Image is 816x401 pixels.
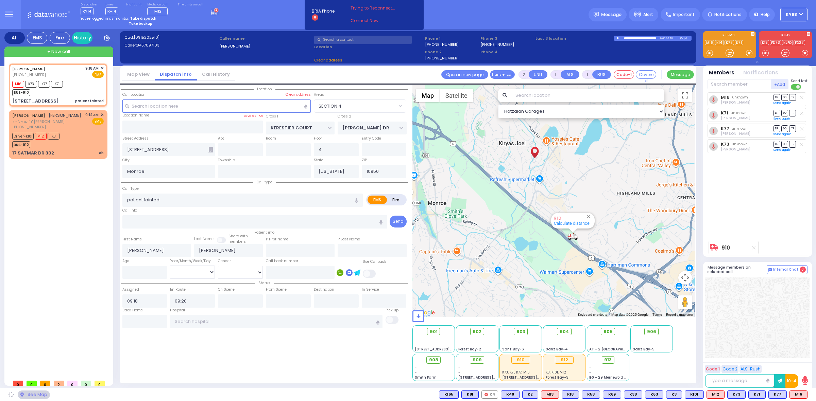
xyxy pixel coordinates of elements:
[633,342,635,347] span: -
[643,12,653,18] span: Alert
[791,84,802,90] label: Turn off text
[781,141,788,147] span: SO
[124,35,217,40] label: Cad:
[748,390,766,399] div: BLS
[122,92,146,97] label: Call Location
[351,5,404,11] span: Trying to Reconnect...
[314,136,322,141] label: Floor
[314,36,412,44] input: Search a contact
[12,66,45,72] a: [PERSON_NAME]
[794,40,805,45] a: FD27
[12,72,46,77] span: [PHONE_NUMBER]
[708,265,767,274] h5: Message members on selected call
[170,308,185,313] label: Hospital
[589,336,591,342] span: -
[761,40,769,45] a: K18
[680,36,692,41] div: K-14
[782,40,793,45] a: KJFD
[647,328,656,335] span: 906
[554,221,590,226] a: Calculate distance
[47,48,70,55] span: + New call
[81,381,91,386] span: 0
[678,89,692,102] button: Toggle fullscreen view
[709,69,734,77] button: Members
[554,216,561,221] a: 910
[773,101,792,105] a: Send again
[667,34,673,42] div: 0:18
[589,375,627,380] span: BG - 29 Merriewold S.
[666,34,667,42] div: /
[773,125,780,132] span: DR
[582,390,600,399] div: K58
[441,70,488,79] a: Open in new page
[266,114,278,119] label: Cross 1
[546,375,568,380] span: Forest Bay-3
[789,94,796,101] span: TR
[425,49,478,55] span: Phone 2
[727,390,746,399] div: BLS
[685,390,704,399] div: BLS
[414,308,437,317] a: Open this area in Google Maps (opens a new window)
[560,328,569,335] span: 904
[54,381,64,386] span: 2
[633,347,654,352] span: Sanz Bay-5
[473,328,481,335] span: 902
[362,287,379,292] label: In Service
[126,3,141,7] label: Night unit
[773,141,780,147] span: DR
[561,70,579,79] button: ALS
[147,3,170,7] label: Medic on call
[129,21,152,26] strong: Take backup
[568,232,578,241] div: 910
[773,116,792,121] a: Send again
[603,390,621,399] div: K69
[770,40,781,45] a: FD73
[721,142,729,147] a: K73
[589,347,640,352] span: AT - 2 [GEOGRAPHIC_DATA]
[251,230,278,235] span: Patient info
[732,126,748,131] span: unknown
[314,158,323,163] label: State
[338,114,351,119] label: Cross 2
[786,12,797,18] span: ky68
[768,390,787,399] div: K77
[458,370,460,375] span: -
[81,3,98,7] label: Dispatcher
[266,258,298,264] label: Call back number
[170,315,382,328] input: Search hospital
[12,133,34,140] span: Driver-K101
[105,3,118,7] label: Lines
[502,375,566,380] span: [STREET_ADDRESS][PERSON_NAME]
[439,390,459,399] div: BLS
[473,357,482,363] span: 909
[255,280,274,286] span: Status
[522,390,538,399] div: K2
[362,158,367,163] label: ZIP
[667,70,694,79] button: Message
[511,356,530,364] div: 910
[51,81,63,88] span: K71
[154,8,161,14] span: M12
[122,308,143,313] label: Back Home
[218,158,235,163] label: Township
[708,79,771,89] input: Search member
[314,100,397,112] span: SECTION 4
[582,390,600,399] div: BLS
[707,390,725,399] div: ALS
[614,70,634,79] button: Code-1
[714,12,742,18] span: Notifications
[458,365,460,370] span: -
[266,237,288,242] label: P First Name
[645,390,663,399] div: BLS
[425,36,478,41] span: Phone 1
[660,34,666,42] div: 0:00
[67,381,78,386] span: 0
[791,78,808,84] span: Send text
[122,258,129,264] label: Age
[603,390,621,399] div: BLS
[735,40,743,45] a: K71
[541,390,559,399] div: ALS
[707,390,725,399] div: M12
[480,36,533,41] span: Phone 3
[546,336,548,342] span: -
